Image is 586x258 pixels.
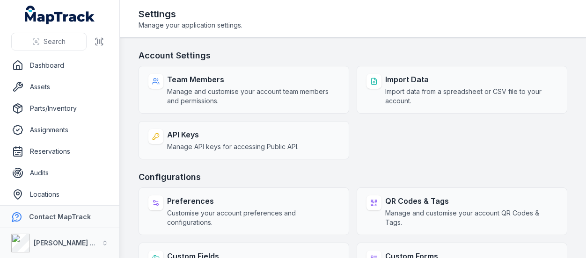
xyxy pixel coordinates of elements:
[167,208,339,227] span: Customise your account preferences and configurations.
[139,7,242,21] h2: Settings
[7,185,112,204] a: Locations
[139,171,567,184] h3: Configurations
[357,66,567,114] a: Import DataImport data from a spreadsheet or CSV file to your account.
[385,195,557,207] strong: QR Codes & Tags
[11,33,87,50] button: Search
[7,99,112,118] a: Parts/Inventory
[7,121,112,139] a: Assignments
[357,187,567,235] a: QR Codes & TagsManage and customise your account QR Codes & Tags.
[139,66,349,114] a: Team MembersManage and customise your account team members and permissions.
[25,6,95,24] a: MapTrack
[167,74,339,85] strong: Team Members
[385,208,557,227] span: Manage and customise your account QR Codes & Tags.
[139,121,349,159] a: API KeysManage API keys for accessing Public API.
[167,142,299,151] span: Manage API keys for accessing Public API.
[7,142,112,161] a: Reservations
[34,239,99,247] strong: [PERSON_NAME] Air
[7,78,112,96] a: Assets
[7,164,112,182] a: Audits
[167,129,299,140] strong: API Keys
[385,87,557,106] span: Import data from a spreadsheet or CSV file to your account.
[44,37,66,46] span: Search
[139,187,349,235] a: PreferencesCustomise your account preferences and configurations.
[7,56,112,75] a: Dashboard
[167,87,339,106] span: Manage and customise your account team members and permissions.
[385,74,557,85] strong: Import Data
[167,195,339,207] strong: Preferences
[139,49,567,62] h3: Account Settings
[139,21,242,30] span: Manage your application settings.
[29,213,91,221] strong: Contact MapTrack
